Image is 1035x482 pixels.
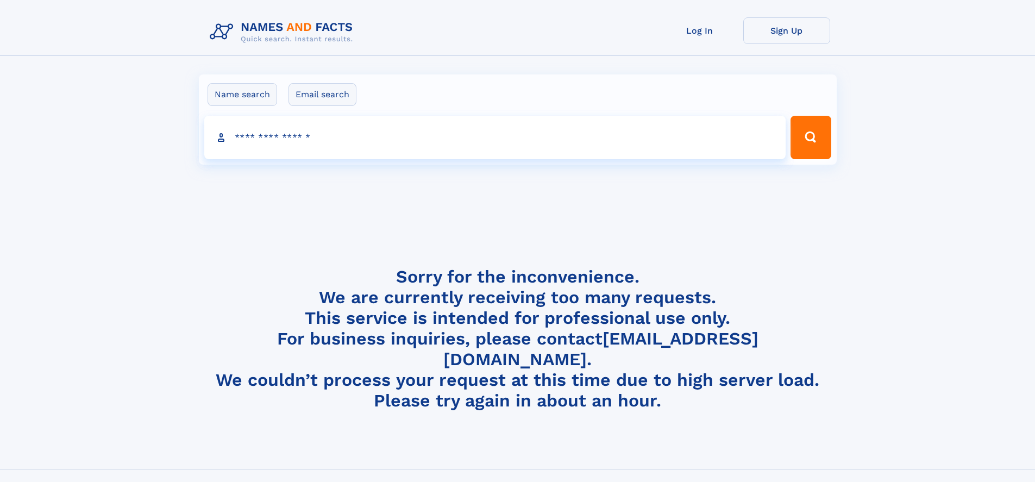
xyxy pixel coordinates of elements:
[205,266,830,411] h4: Sorry for the inconvenience. We are currently receiving too many requests. This service is intend...
[204,116,786,159] input: search input
[208,83,277,106] label: Name search
[791,116,831,159] button: Search Button
[656,17,743,44] a: Log In
[288,83,356,106] label: Email search
[443,328,758,370] a: [EMAIL_ADDRESS][DOMAIN_NAME]
[743,17,830,44] a: Sign Up
[205,17,362,47] img: Logo Names and Facts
